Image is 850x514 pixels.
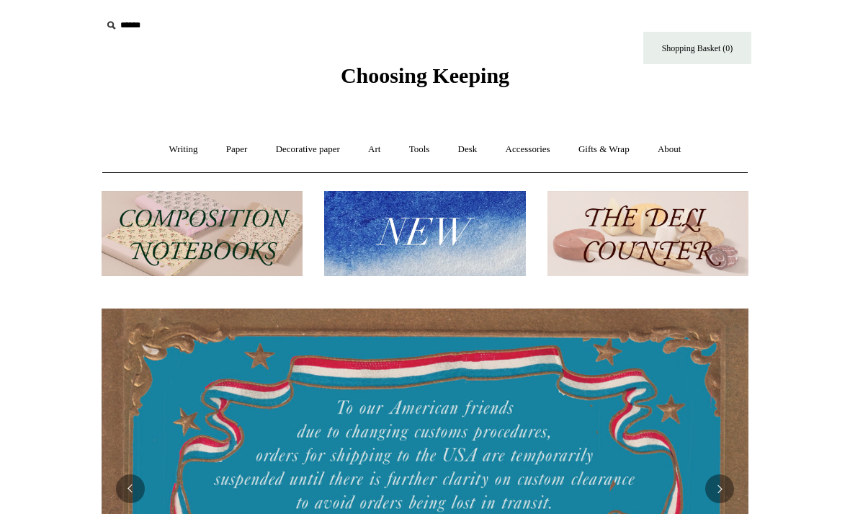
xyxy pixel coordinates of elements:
[341,75,509,85] a: Choosing Keeping
[156,130,211,169] a: Writing
[263,130,353,169] a: Decorative paper
[705,474,734,503] button: Next
[645,130,694,169] a: About
[324,191,525,277] img: New.jpg__PID:f73bdf93-380a-4a35-bcfe-7823039498e1
[213,130,261,169] a: Paper
[643,32,751,64] a: Shopping Basket (0)
[355,130,393,169] a: Art
[547,191,748,277] img: The Deli Counter
[493,130,563,169] a: Accessories
[116,474,145,503] button: Previous
[396,130,443,169] a: Tools
[102,191,303,277] img: 202302 Composition ledgers.jpg__PID:69722ee6-fa44-49dd-a067-31375e5d54ec
[445,130,491,169] a: Desk
[341,63,509,87] span: Choosing Keeping
[565,130,643,169] a: Gifts & Wrap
